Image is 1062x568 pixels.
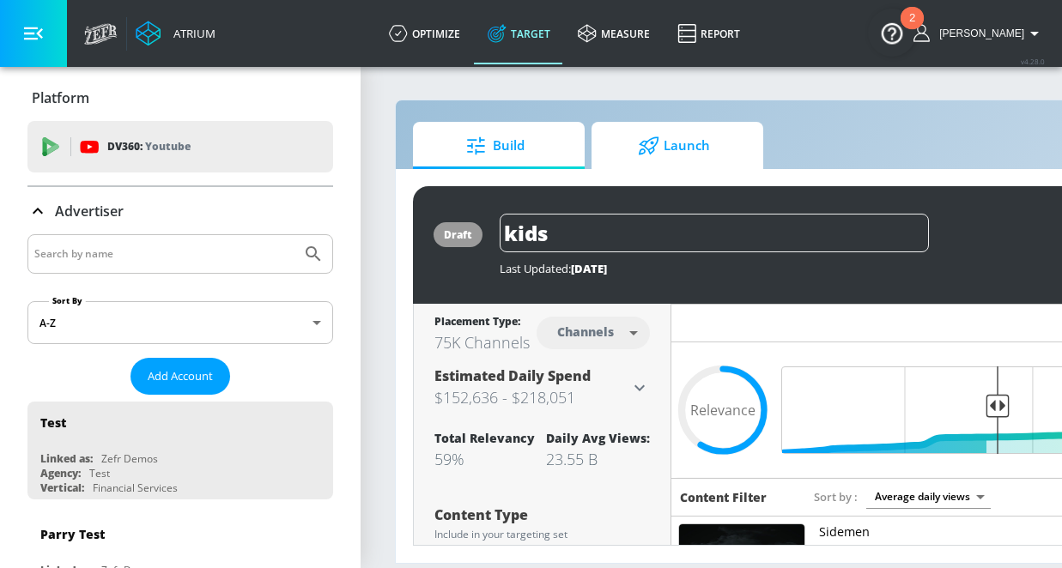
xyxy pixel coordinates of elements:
[1021,57,1045,66] span: v 4.28.0
[546,449,650,469] div: 23.55 B
[40,466,81,480] div: Agency:
[913,23,1045,44] button: [PERSON_NAME]
[564,3,664,64] a: measure
[107,137,191,156] p: DV360:
[434,508,650,522] div: Content Type
[27,74,333,122] div: Platform
[444,227,472,242] div: draft
[49,295,86,306] label: Sort By
[814,489,858,505] span: Sort by
[549,324,622,339] div: Channels
[868,9,916,57] button: Open Resource Center, 2 new notifications
[434,529,650,540] div: Include in your targeting set
[664,3,754,64] a: Report
[167,26,215,41] div: Atrium
[609,125,739,166] span: Launch
[27,402,333,499] div: TestLinked as:Zefr DemosAgency:TestVertical:Financial Services
[434,366,650,409] div: Estimated Daily Spend$152,636 - $218,051
[434,314,530,332] div: Placement Type:
[27,121,333,172] div: DV360: Youtube
[55,202,124,221] p: Advertiser
[932,27,1024,39] span: login as: chris.pattinson@zefr.com
[434,449,535,469] div: 59%
[680,489,767,505] h6: Content Filter
[571,261,607,276] span: [DATE]
[474,3,564,64] a: Target
[40,414,66,431] div: Test
[32,88,89,107] p: Platform
[145,137,191,155] p: Youtube
[148,366,213,386] span: Add Account
[40,451,93,466] div: Linked as:
[434,332,530,353] div: 75K Channels
[434,366,591,385] span: Estimated Daily Spend
[434,385,629,409] h3: $152,636 - $218,051
[27,301,333,344] div: A-Z
[909,18,915,40] div: 2
[690,403,756,417] span: Relevance
[89,466,110,480] div: Test
[434,430,535,446] div: Total Relevancy
[34,243,294,265] input: Search by name
[101,451,158,466] div: Zefr Demos
[866,485,991,508] div: Average daily views
[136,21,215,46] a: Atrium
[546,430,650,446] div: Daily Avg Views:
[375,3,474,64] a: optimize
[93,480,178,495] div: Financial Services
[40,480,84,495] div: Vertical:
[27,187,333,235] div: Advertiser
[430,125,561,166] span: Build
[130,358,230,395] button: Add Account
[40,526,105,542] div: Parry Test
